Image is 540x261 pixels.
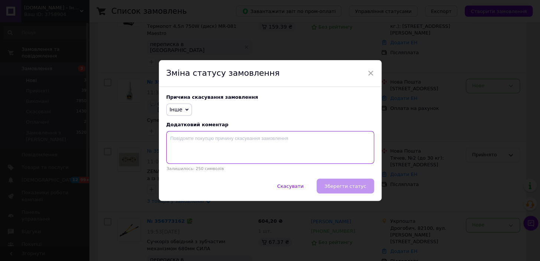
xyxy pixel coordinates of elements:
span: × [367,67,374,79]
div: Причина скасування замовлення [166,94,374,100]
div: Зміна статусу замовлення [159,60,382,87]
button: Скасувати [269,179,311,193]
span: Інше [170,107,183,112]
p: Залишилось: 250 символів [166,166,374,171]
div: Додатковий коментар [166,122,374,127]
span: Скасувати [277,183,303,189]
